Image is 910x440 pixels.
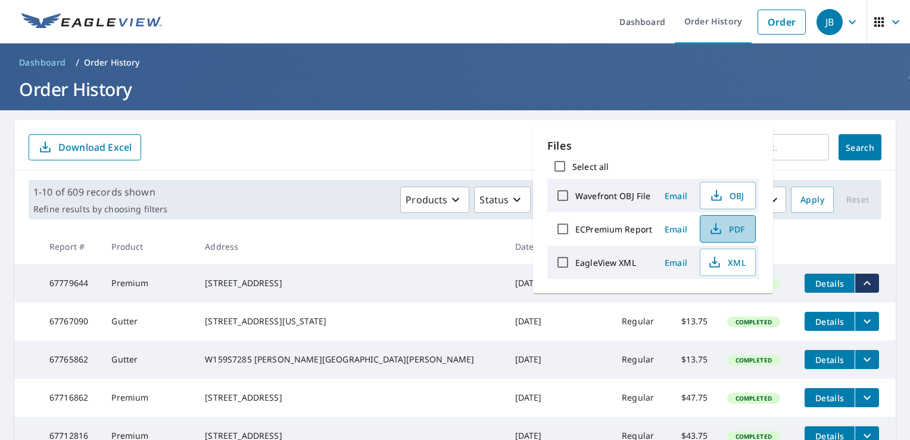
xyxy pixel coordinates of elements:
[14,77,896,101] h1: Order History
[700,215,756,243] button: PDF
[58,141,132,154] p: Download Excel
[708,222,746,236] span: PDF
[506,302,555,340] td: [DATE]
[816,9,843,35] div: JB
[805,388,855,407] button: detailsBtn-67716862
[812,354,847,365] span: Details
[21,13,162,31] img: EV Logo
[657,220,695,238] button: Email
[205,354,495,365] div: W159S7285 [PERSON_NAME][GEOGRAPHIC_DATA][PERSON_NAME]
[102,340,195,379] td: Gutter
[657,253,695,272] button: Email
[14,53,71,72] a: Dashboard
[205,392,495,404] div: [STREET_ADDRESS]
[668,302,718,340] td: $13.75
[708,188,746,203] span: OBJ
[855,388,879,407] button: filesDropdownBtn-67716862
[575,257,636,268] label: EagleView XML
[102,302,195,340] td: Gutter
[668,340,718,379] td: $13.75
[102,379,195,417] td: Premium
[102,229,195,264] th: Product
[728,356,779,364] span: Completed
[195,229,505,264] th: Address
[575,190,650,202] label: Wavefront OBJ File
[805,274,855,293] button: detailsBtn-67779644
[19,57,66,69] span: Dashboard
[855,350,879,369] button: filesDropdownBtn-67765862
[506,264,555,302] td: [DATE]
[205,315,495,327] div: [STREET_ADDRESS][US_STATE]
[474,187,531,213] button: Status
[102,264,195,302] td: Premium
[40,302,102,340] td: 67767090
[855,274,879,293] button: filesDropdownBtn-67779644
[805,350,855,369] button: detailsBtn-67765862
[662,224,690,235] span: Email
[506,340,555,379] td: [DATE]
[612,379,668,417] td: Regular
[40,379,102,417] td: 67716862
[812,392,847,404] span: Details
[40,264,102,302] td: 67779644
[479,193,509,207] p: Status
[506,229,555,264] th: Date
[791,187,834,213] button: Apply
[40,340,102,379] td: 67765862
[612,340,668,379] td: Regular
[29,134,141,160] button: Download Excel
[668,379,718,417] td: $47.75
[657,187,695,205] button: Email
[662,257,690,268] span: Email
[406,193,447,207] p: Products
[839,134,881,160] button: Search
[662,190,690,202] span: Email
[572,161,609,172] label: Select all
[14,53,896,72] nav: breadcrumb
[506,379,555,417] td: [DATE]
[728,394,779,402] span: Completed
[40,229,102,264] th: Report #
[700,182,756,209] button: OBJ
[33,185,167,199] p: 1-10 of 609 records shown
[848,142,872,153] span: Search
[728,318,779,326] span: Completed
[708,255,746,269] span: XML
[547,138,759,154] p: Files
[76,55,79,70] li: /
[700,249,756,276] button: XML
[758,10,806,35] a: Order
[84,57,140,69] p: Order History
[575,224,652,235] label: ECPremium Report
[800,193,824,207] span: Apply
[855,312,879,331] button: filesDropdownBtn-67767090
[812,278,847,289] span: Details
[612,302,668,340] td: Regular
[805,312,855,331] button: detailsBtn-67767090
[33,204,167,215] p: Refine results by choosing filters
[812,316,847,327] span: Details
[400,187,469,213] button: Products
[205,277,495,289] div: [STREET_ADDRESS]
